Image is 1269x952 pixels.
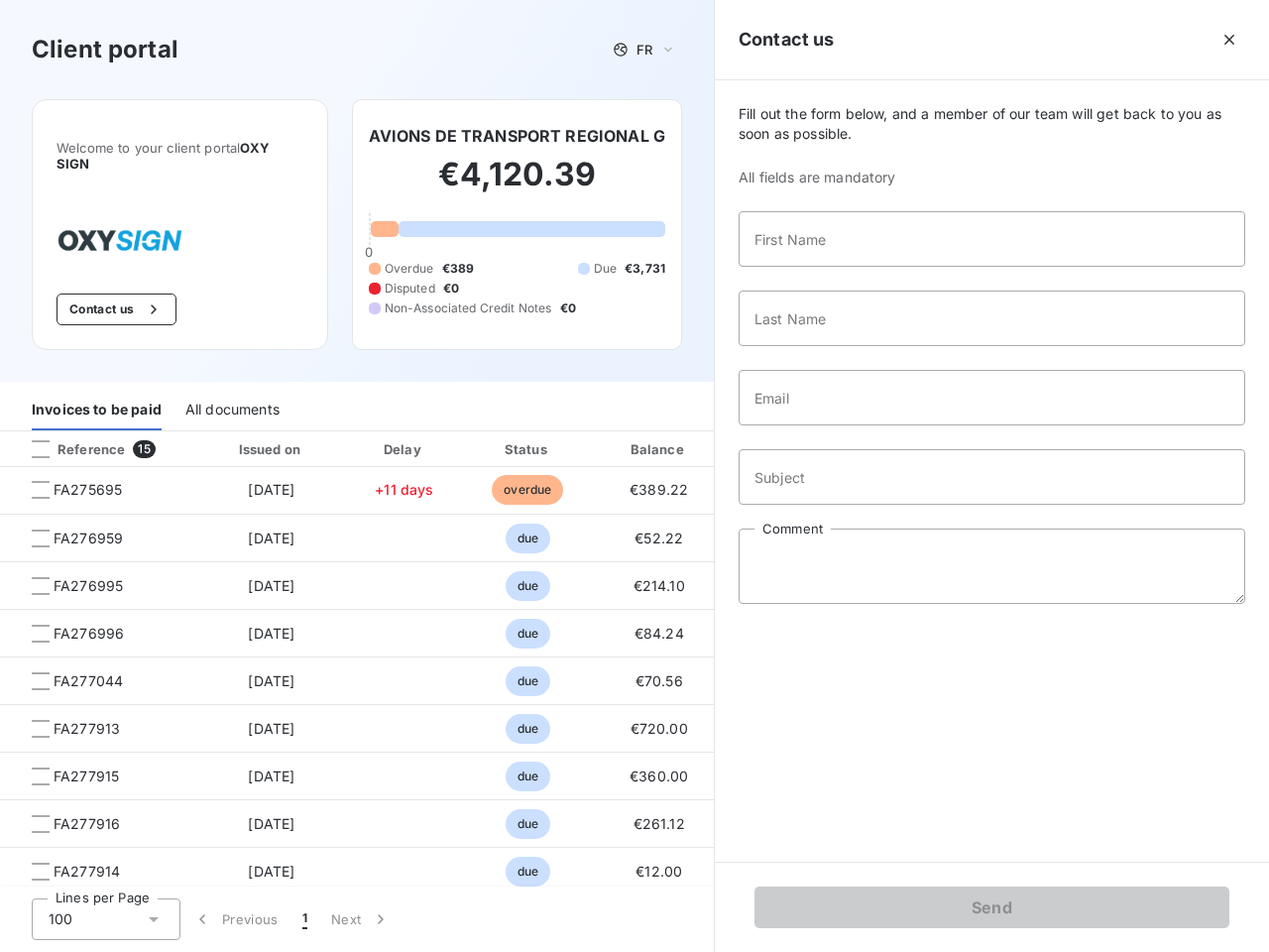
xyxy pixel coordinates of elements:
[630,768,688,784] span: €360.00
[634,530,683,546] span: €52.22
[185,389,280,430] div: All documents
[634,625,684,642] span: €84.24
[203,439,340,459] div: Issued on
[506,809,550,839] span: due
[54,480,122,500] span: FA275695
[506,762,550,791] span: due
[739,104,1245,144] span: Fill out the form below, and a member of our team will get back to you as soon as possible.
[32,389,162,430] div: Invoices to be paid
[302,909,307,929] span: 1
[248,720,294,737] span: [DATE]
[54,624,124,644] span: FA276996
[180,898,290,940] button: Previous
[635,672,683,689] span: €70.56
[492,475,563,505] span: overdue
[636,42,652,58] span: FR
[248,768,294,784] span: [DATE]
[248,625,294,642] span: [DATE]
[369,124,666,148] h6: AVIONS DE TRANSPORT REGIONAL G
[506,524,550,553] span: due
[54,671,123,691] span: FA277044
[365,244,373,260] span: 0
[57,219,183,262] img: Company logo
[248,863,294,880] span: [DATE]
[635,863,682,880] span: €12.00
[369,155,666,214] h2: €4,120.39
[248,672,294,689] span: [DATE]
[57,294,176,325] button: Contact us
[739,291,1245,346] input: placeholder
[754,887,1229,928] button: Send
[57,140,270,172] span: OXY SIGN
[248,815,294,832] span: [DATE]
[630,481,688,498] span: €389.22
[469,439,587,459] div: Status
[385,280,435,297] span: Disputed
[385,299,552,317] span: Non-Associated Credit Notes
[739,449,1245,505] input: placeholder
[443,280,459,297] span: €0
[248,577,294,594] span: [DATE]
[54,529,123,548] span: FA276959
[54,767,119,786] span: FA277915
[54,576,123,596] span: FA276995
[506,857,550,887] span: due
[506,666,550,696] span: due
[739,370,1245,425] input: placeholder
[625,260,665,278] span: €3,731
[49,909,72,929] span: 100
[348,439,461,459] div: Delay
[739,211,1245,267] input: placeholder
[506,619,550,649] span: due
[290,898,319,940] button: 1
[248,481,294,498] span: [DATE]
[54,862,120,882] span: FA277914
[594,260,617,278] span: Due
[560,299,576,317] span: €0
[54,814,120,834] span: FA277916
[739,168,1245,187] span: All fields are mandatory
[506,571,550,601] span: due
[634,577,685,594] span: €214.10
[375,481,433,498] span: +11 days
[631,720,688,737] span: €720.00
[442,260,475,278] span: €389
[595,439,724,459] div: Balance
[319,898,403,940] button: Next
[32,32,178,67] h3: Client portal
[57,140,303,172] span: Welcome to your client portal
[634,815,685,832] span: €261.12
[133,440,155,458] span: 15
[16,440,125,458] div: Reference
[506,714,550,744] span: due
[54,719,120,739] span: FA277913
[739,26,835,54] h5: Contact us
[385,260,434,278] span: Overdue
[248,530,294,546] span: [DATE]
